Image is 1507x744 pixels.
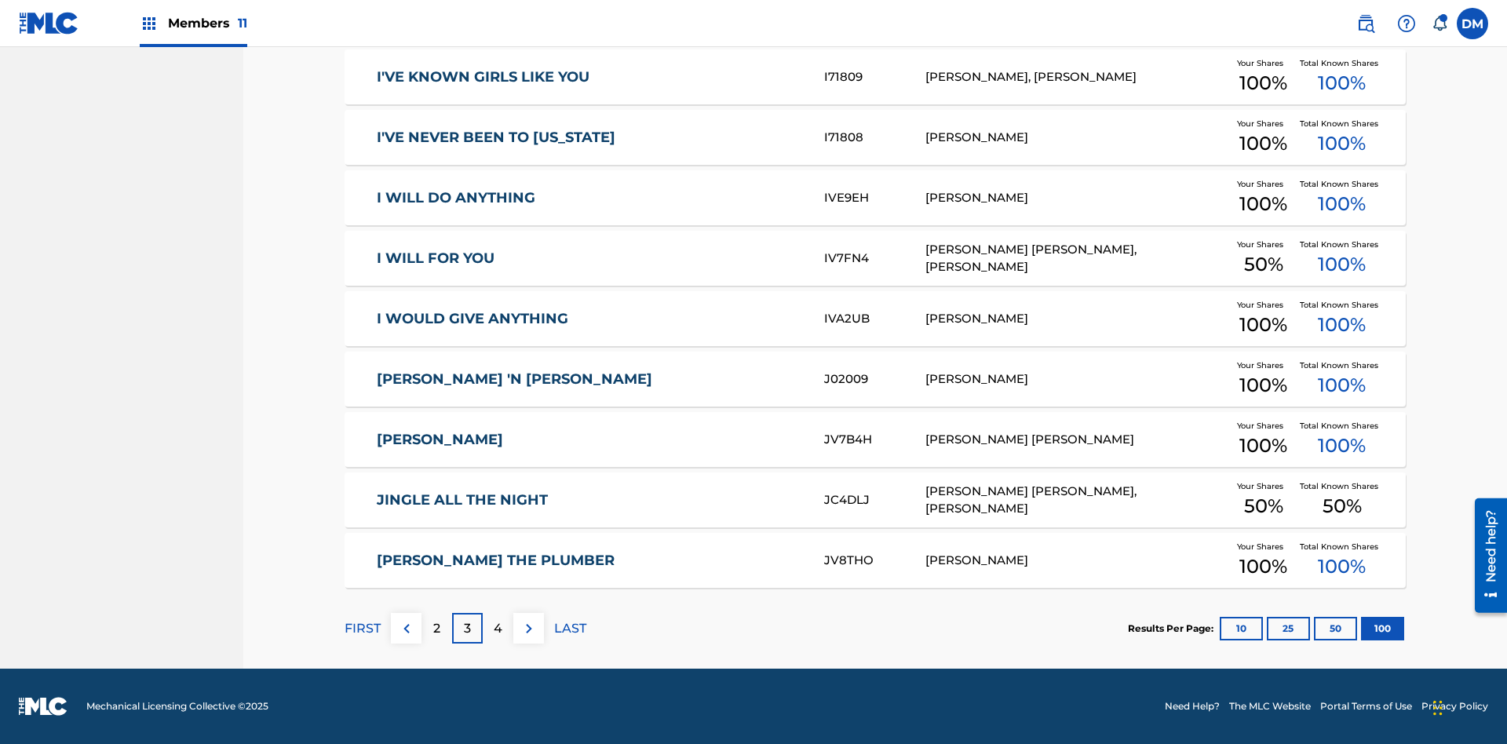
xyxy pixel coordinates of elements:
p: 3 [464,619,471,638]
span: Total Known Shares [1300,57,1385,69]
div: IVA2UB [824,310,925,328]
div: I71809 [824,68,925,86]
span: Your Shares [1237,178,1290,190]
div: [PERSON_NAME] [925,129,1228,147]
span: 100 % [1239,311,1287,339]
img: logo [19,697,68,716]
a: Portal Terms of Use [1320,699,1412,713]
div: IV7FN4 [824,250,925,268]
button: 50 [1314,617,1357,640]
div: JV8THO [824,552,925,570]
a: I WOULD GIVE ANYTHING [377,310,804,328]
span: 100 % [1239,553,1287,581]
span: 100 % [1318,371,1366,399]
span: 100 % [1318,311,1366,339]
span: 100 % [1318,250,1366,279]
div: IVE9EH [824,189,925,207]
span: Your Shares [1237,299,1290,311]
span: 100 % [1318,69,1366,97]
iframe: Chat Widget [1429,669,1507,744]
span: Your Shares [1237,420,1290,432]
div: [PERSON_NAME] [925,310,1228,328]
span: 50 % [1323,492,1362,520]
a: Need Help? [1165,699,1220,713]
span: Total Known Shares [1300,118,1385,129]
span: Members [168,14,247,32]
span: Your Shares [1237,118,1290,129]
a: The MLC Website [1229,699,1311,713]
div: JC4DLJ [824,491,925,509]
span: 100 % [1239,190,1287,218]
img: Top Rightsholders [140,14,159,33]
span: Your Shares [1237,239,1290,250]
span: Total Known Shares [1300,359,1385,371]
div: JV7B4H [824,431,925,449]
a: I WILL DO ANYTHING [377,189,804,207]
button: 10 [1220,617,1263,640]
div: [PERSON_NAME] [925,189,1228,207]
span: 100 % [1318,553,1366,581]
span: 50 % [1244,492,1283,520]
iframe: Resource Center [1463,492,1507,621]
span: Total Known Shares [1300,420,1385,432]
span: 100 % [1239,371,1287,399]
img: search [1356,14,1375,33]
p: 4 [494,619,502,638]
div: Help [1391,8,1422,39]
span: 100 % [1318,190,1366,218]
a: [PERSON_NAME] 'N [PERSON_NAME] [377,370,804,388]
img: right [520,619,538,638]
a: I WILL FOR YOU [377,250,804,268]
span: 100 % [1318,129,1366,158]
p: LAST [554,619,586,638]
div: Notifications [1432,16,1447,31]
div: [PERSON_NAME] [925,552,1228,570]
div: Drag [1433,684,1443,731]
img: MLC Logo [19,12,79,35]
a: Privacy Policy [1421,699,1488,713]
div: [PERSON_NAME] [PERSON_NAME], [PERSON_NAME] [925,241,1228,276]
div: [PERSON_NAME], [PERSON_NAME] [925,68,1228,86]
span: Your Shares [1237,480,1290,492]
a: [PERSON_NAME] [377,431,804,449]
span: 11 [238,16,247,31]
span: Mechanical Licensing Collective © 2025 [86,699,268,713]
span: Total Known Shares [1300,299,1385,311]
a: I'VE KNOWN GIRLS LIKE YOU [377,68,804,86]
div: I71808 [824,129,925,147]
button: 100 [1361,617,1404,640]
span: 100 % [1239,432,1287,460]
span: Total Known Shares [1300,541,1385,553]
p: Results Per Page: [1128,622,1217,636]
p: 2 [433,619,440,638]
div: [PERSON_NAME] [PERSON_NAME] [925,431,1228,449]
span: 100 % [1318,432,1366,460]
span: 100 % [1239,69,1287,97]
span: Total Known Shares [1300,178,1385,190]
img: left [397,619,416,638]
a: JINGLE ALL THE NIGHT [377,491,804,509]
span: 50 % [1244,250,1283,279]
div: J02009 [824,370,925,388]
span: 100 % [1239,129,1287,158]
span: Your Shares [1237,57,1290,69]
a: [PERSON_NAME] THE PLUMBER [377,552,804,570]
span: Total Known Shares [1300,480,1385,492]
span: Total Known Shares [1300,239,1385,250]
span: Your Shares [1237,359,1290,371]
div: User Menu [1457,8,1488,39]
img: help [1397,14,1416,33]
div: [PERSON_NAME] [PERSON_NAME], [PERSON_NAME] [925,483,1228,518]
span: Your Shares [1237,541,1290,553]
div: [PERSON_NAME] [925,370,1228,388]
a: I'VE NEVER BEEN TO [US_STATE] [377,129,804,147]
p: FIRST [345,619,381,638]
button: 25 [1267,617,1310,640]
a: Public Search [1350,8,1381,39]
